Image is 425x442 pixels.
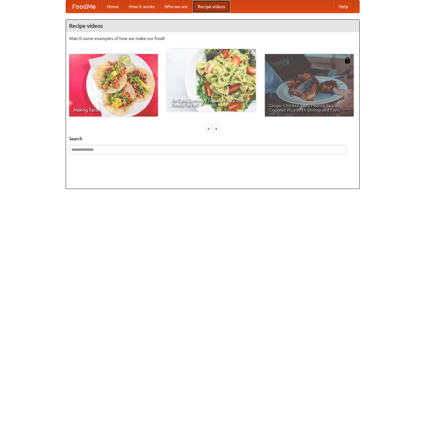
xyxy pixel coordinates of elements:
div: » [213,125,219,132]
a: Help [334,0,353,13]
h5: Search [69,136,356,142]
a: Recipe videos [193,0,230,13]
img: 483408.png [344,57,351,63]
a: FoodMe [66,0,102,13]
span: An Easy, Summery Tomato Pasta That's Ready for Fall [171,98,251,107]
span: Making Tacos [73,108,154,112]
h4: Recipe videos [66,20,359,32]
a: Making Tacos [69,54,158,117]
a: Home [102,0,124,13]
a: An Easy, Summery Tomato Pasta That's Ready for Fall [167,49,256,112]
div: « [206,125,212,132]
p: Watch some examples of how we make our food! [69,35,356,42]
a: How it works [124,0,159,13]
a: Who we are [159,0,193,13]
